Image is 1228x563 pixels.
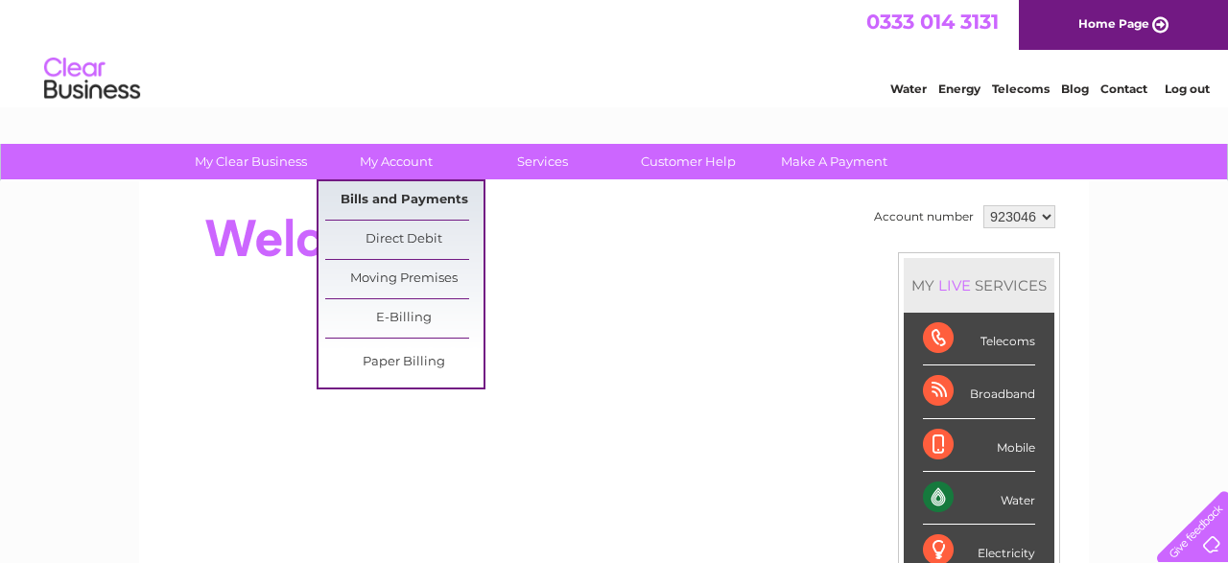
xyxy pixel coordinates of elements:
[992,82,1050,96] a: Telecoms
[325,221,484,259] a: Direct Debit
[938,82,980,96] a: Energy
[463,144,622,179] a: Services
[890,82,927,96] a: Water
[869,200,979,233] td: Account number
[609,144,767,179] a: Customer Help
[1165,82,1210,96] a: Log out
[1100,82,1147,96] a: Contact
[923,472,1035,525] div: Water
[325,260,484,298] a: Moving Premises
[162,11,1069,93] div: Clear Business is a trading name of Verastar Limited (registered in [GEOGRAPHIC_DATA] No. 3667643...
[172,144,330,179] a: My Clear Business
[904,258,1054,313] div: MY SERVICES
[923,419,1035,472] div: Mobile
[1061,82,1089,96] a: Blog
[318,144,476,179] a: My Account
[923,365,1035,418] div: Broadband
[923,313,1035,365] div: Telecoms
[325,299,484,338] a: E-Billing
[43,50,141,108] img: logo.png
[325,181,484,220] a: Bills and Payments
[934,276,975,294] div: LIVE
[866,10,999,34] a: 0333 014 3131
[325,343,484,382] a: Paper Billing
[755,144,913,179] a: Make A Payment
